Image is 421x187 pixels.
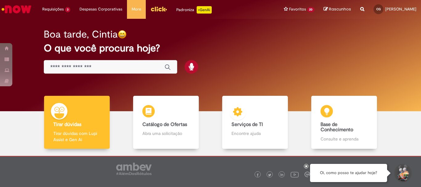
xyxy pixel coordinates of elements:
span: 20 [307,7,314,12]
img: logo_footer_linkedin.png [280,173,284,177]
div: Padroniza [176,6,212,14]
b: Catálogo de Ofertas [142,121,187,128]
p: Abra uma solicitação [142,130,189,136]
span: Despesas Corporativas [80,6,122,12]
img: logo_footer_twitter.png [268,173,271,177]
b: Tirar dúvidas [53,121,81,128]
p: Tirar dúvidas com Lupi Assist e Gen Ai [53,130,100,143]
b: Base de Conhecimento [321,121,353,133]
a: Rascunhos [324,6,351,12]
span: Rascunhos [329,6,351,12]
span: 3 [65,7,70,12]
button: Iniciar Conversa de Suporte [393,164,412,182]
a: Catálogo de Ofertas Abra uma solicitação [121,96,211,149]
span: More [132,6,141,12]
p: Consulte e aprenda [321,136,367,142]
span: CG [376,7,381,11]
a: Serviços de TI Encontre ajuda [211,96,300,149]
h2: O que você procura hoje? [44,43,377,54]
span: Requisições [42,6,64,12]
p: +GenAi [197,6,212,14]
b: Serviços de TI [231,121,263,128]
span: [PERSON_NAME] [385,6,416,12]
h2: Boa tarde, Cintia [44,29,118,40]
img: logo_footer_ambev_rotulo_gray.png [116,163,152,175]
img: happy-face.png [118,30,127,39]
img: click_logo_yellow_360x200.png [150,4,167,14]
a: Tirar dúvidas Tirar dúvidas com Lupi Assist e Gen Ai [32,96,121,149]
img: ServiceNow [1,3,32,15]
div: Oi, como posso te ajudar hoje? [310,164,387,182]
span: Favoritos [289,6,306,12]
a: Base de Conhecimento Consulte e aprenda [300,96,389,149]
p: Encontre ajuda [231,130,278,136]
img: logo_footer_facebook.png [256,173,259,177]
img: logo_footer_youtube.png [291,170,299,178]
img: logo_footer_workplace.png [305,172,310,177]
